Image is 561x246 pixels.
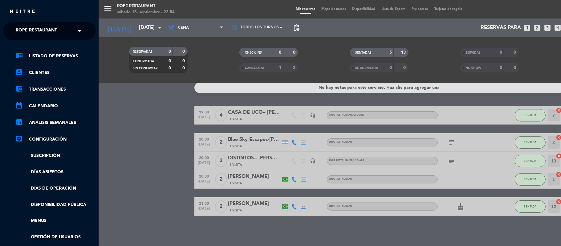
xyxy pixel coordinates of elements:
span: Rope restaurant [16,24,57,37]
a: Configuración [15,136,96,143]
img: MEITRE [9,9,35,14]
a: calendar_monthCalendario [15,102,96,110]
a: chrome_reader_modeListado de Reservas [15,52,96,60]
i: settings_applications [15,135,23,142]
a: Menus [15,217,96,224]
a: Gestión de usuarios [15,234,96,241]
a: Días de Operación [15,185,96,192]
a: assessmentANÁLISIS SEMANALES [15,119,96,126]
a: account_boxClientes [15,69,96,76]
i: chrome_reader_mode [15,52,23,59]
a: account_balance_walletTransacciones [15,86,96,93]
a: Disponibilidad pública [15,201,96,208]
a: Suscripción [15,152,96,159]
i: account_balance_wallet [15,85,23,92]
i: assessment [15,118,23,126]
a: Días abiertos [15,169,96,176]
i: calendar_month [15,102,23,109]
i: account_box [15,68,23,76]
